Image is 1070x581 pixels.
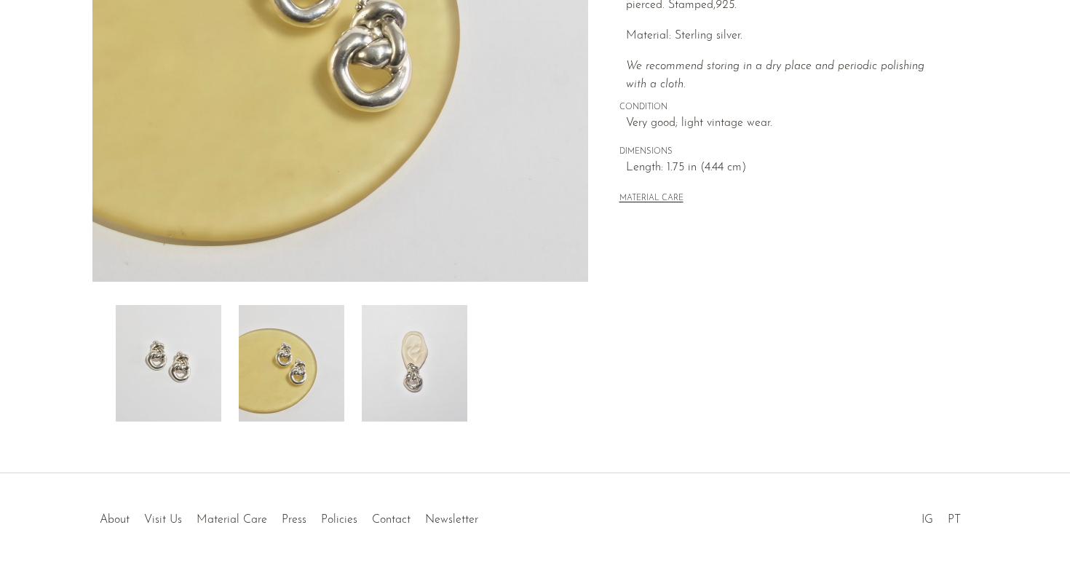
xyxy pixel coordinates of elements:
img: Silver Knot Earrings [239,305,344,422]
a: Material Care [197,514,267,526]
i: We recommend storing in a dry place and periodic polishing with a cloth. [626,60,924,91]
span: Very good; light vintage wear. [626,114,947,133]
ul: Social Medias [914,502,968,530]
button: MATERIAL CARE [619,194,683,205]
img: Silver Knot Earrings [362,305,467,422]
a: IG [922,514,933,526]
a: About [100,514,130,526]
p: Material: Sterling silver. [626,27,947,46]
span: CONDITION [619,101,947,114]
a: Press [282,514,306,526]
span: Length: 1.75 in (4.44 cm) [626,159,947,178]
span: DIMENSIONS [619,146,947,159]
a: PT [948,514,961,526]
a: Policies [321,514,357,526]
a: Contact [372,514,411,526]
ul: Quick links [92,502,486,530]
a: Visit Us [144,514,182,526]
img: Silver Knot Earrings [116,305,221,422]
